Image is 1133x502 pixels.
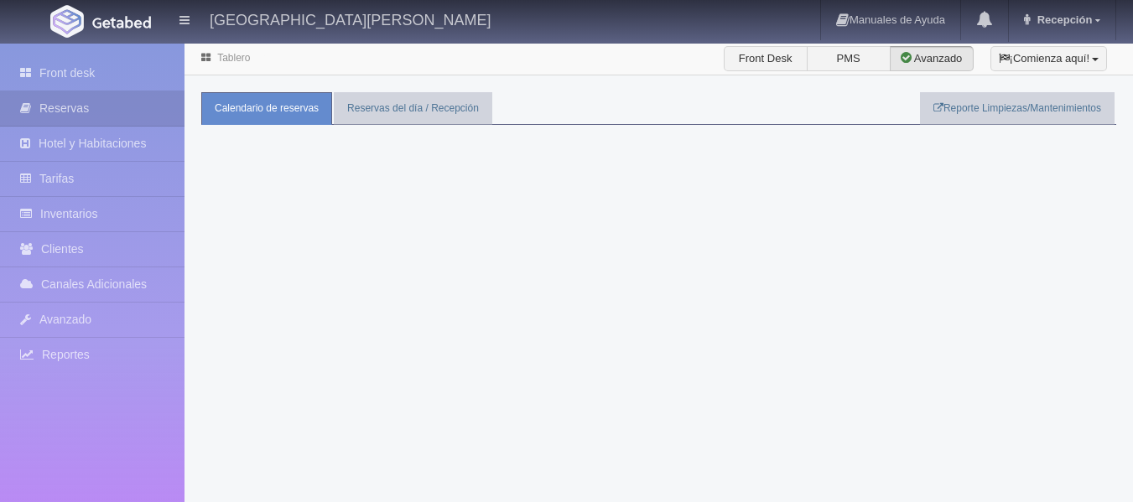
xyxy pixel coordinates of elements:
a: Reservas del día / Recepción [334,92,492,125]
h4: [GEOGRAPHIC_DATA][PERSON_NAME] [210,8,491,29]
label: Front Desk [724,46,808,71]
button: ¡Comienza aquí! [990,46,1107,71]
a: Reporte Limpiezas/Mantenimientos [920,92,1115,125]
label: PMS [807,46,891,71]
img: Getabed [50,5,84,38]
label: Avanzado [890,46,974,71]
span: Recepción [1033,13,1093,26]
a: Tablero [217,52,250,64]
img: Getabed [92,16,151,28]
a: Calendario de reservas [201,92,332,125]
